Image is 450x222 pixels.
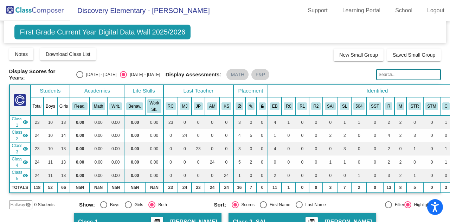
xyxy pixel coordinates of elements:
td: 0.00 [70,142,90,156]
td: 4 [268,142,282,156]
div: [DATE] - [DATE] [83,71,116,78]
td: 0 [406,115,423,129]
mat-radio-group: Select an option [214,201,344,208]
td: 4 [233,129,245,142]
td: Jennifer Palacios - No Class Name [9,142,31,156]
td: 0 [192,169,205,182]
td: 24 [31,169,44,182]
td: 0.00 [145,156,163,169]
td: 1 [351,169,367,182]
th: Academics [70,85,124,97]
mat-icon: visibility_off [25,202,31,208]
button: Math [92,102,105,110]
td: 2 [338,129,351,142]
td: 0 [205,142,220,156]
th: Placement [233,85,268,97]
td: Mackenzie Jones - SAI [9,129,31,142]
td: 2 [394,129,406,142]
td: 0 [163,156,178,169]
th: Kayla Schneider [219,97,233,115]
td: 0 [367,156,383,169]
td: 0 [309,169,323,182]
td: NaN [90,182,107,193]
td: 0 [257,156,268,169]
td: 0 [323,142,338,156]
td: 0 [295,182,309,193]
button: New Small Group [334,49,384,61]
td: 0.00 [90,156,107,169]
td: 1 [282,182,295,193]
td: 0 [219,129,233,142]
th: Girls [57,97,70,115]
div: Girls [132,202,143,208]
button: C [442,102,449,110]
td: 0 [245,169,257,182]
span: Class 4 [12,156,22,169]
td: 0.00 [90,129,107,142]
td: 3 [338,142,351,156]
td: NaN [70,182,90,193]
td: 3 [323,182,338,193]
td: 1 [233,169,245,182]
mat-radio-group: Select an option [79,201,209,208]
td: 24 [31,156,44,169]
td: 0.00 [124,142,145,156]
td: 0 [309,129,323,142]
td: 16 [233,182,245,193]
th: Last Teacher [163,85,233,97]
td: 0 [219,115,233,129]
mat-icon: visibility [22,173,28,178]
td: 3 [383,169,394,182]
button: Download Class List [40,48,96,61]
mat-icon: visibility [22,159,28,165]
th: STARS [406,97,423,115]
td: 66 [57,182,70,193]
td: TOTALS [9,182,31,193]
td: 10 [44,142,57,156]
td: 52 [44,182,57,193]
td: 1 [282,115,295,129]
span: Class 5 [12,169,22,182]
div: Boys [107,202,120,208]
td: 0 [423,129,441,142]
button: Work Sk. [147,99,161,113]
th: Keep away students [233,97,245,115]
span: Sort: [214,202,226,208]
td: 0 [257,169,268,182]
td: 2 [383,156,394,169]
td: 0.00 [90,142,107,156]
span: Display Scores for Years: [9,68,71,81]
button: M [397,102,404,110]
td: 0 [178,169,192,182]
div: Both [155,202,167,208]
button: R1 [297,102,307,110]
td: 5 [245,129,257,142]
td: 1 [351,115,367,129]
button: Writ. [109,102,122,110]
mat-chip: MATH [226,69,249,80]
td: 0 [205,169,220,182]
td: 0 [351,142,367,156]
td: 0.00 [107,142,124,156]
td: 0 [367,169,383,182]
td: 24 [219,182,233,193]
td: 2 [323,129,338,142]
td: 0 [295,156,309,169]
td: 2 [394,115,406,129]
th: STEMS [423,97,441,115]
td: 11 [44,169,57,182]
td: 10 [44,129,57,142]
td: 0 [163,129,178,142]
td: 0 [192,115,205,129]
button: Saved Small Group [387,49,441,61]
td: 10 [44,115,57,129]
td: 0 [309,156,323,169]
span: New Small Group [339,52,378,58]
td: 0 [295,115,309,129]
td: 0.00 [145,169,163,182]
td: 14 [57,129,70,142]
td: 0 [282,129,295,142]
td: 0.00 [107,129,124,142]
th: Total [31,97,44,115]
td: 0.00 [70,156,90,169]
